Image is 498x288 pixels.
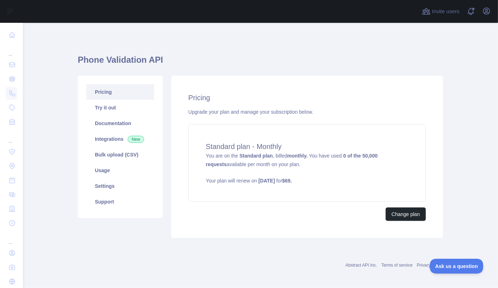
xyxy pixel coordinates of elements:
[239,153,273,159] strong: Standard plan
[206,153,378,167] strong: 0 of the 50,000 requests
[258,178,275,184] strong: [DATE]
[6,130,17,144] div: ...
[188,108,426,115] div: Upgrade your plan and manage your subscription below.
[432,7,459,16] span: Invite users
[206,177,408,184] p: Your plan will renew on for
[86,147,154,163] a: Bulk upload (CSV)
[282,178,292,184] strong: $ 69 .
[86,131,154,147] a: Integrations New
[381,263,412,268] a: Terms of service
[206,142,408,151] h4: Standard plan - Monthly
[421,6,461,17] button: Invite users
[86,100,154,115] a: Try it out
[86,163,154,178] a: Usage
[6,43,17,57] div: ...
[78,54,443,71] h1: Phone Validation API
[417,263,443,268] a: Privacy policy
[287,153,308,159] strong: monthly.
[6,231,17,245] div: ...
[86,194,154,210] a: Support
[128,136,144,143] span: New
[86,115,154,131] a: Documentation
[206,153,408,184] span: You are on the , billed You have used available per month on your plan.
[346,263,377,268] a: Abstract API Inc.
[86,178,154,194] a: Settings
[86,84,154,100] a: Pricing
[188,93,426,103] h2: Pricing
[430,259,484,274] iframe: Toggle Customer Support
[386,207,426,221] button: Change plan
